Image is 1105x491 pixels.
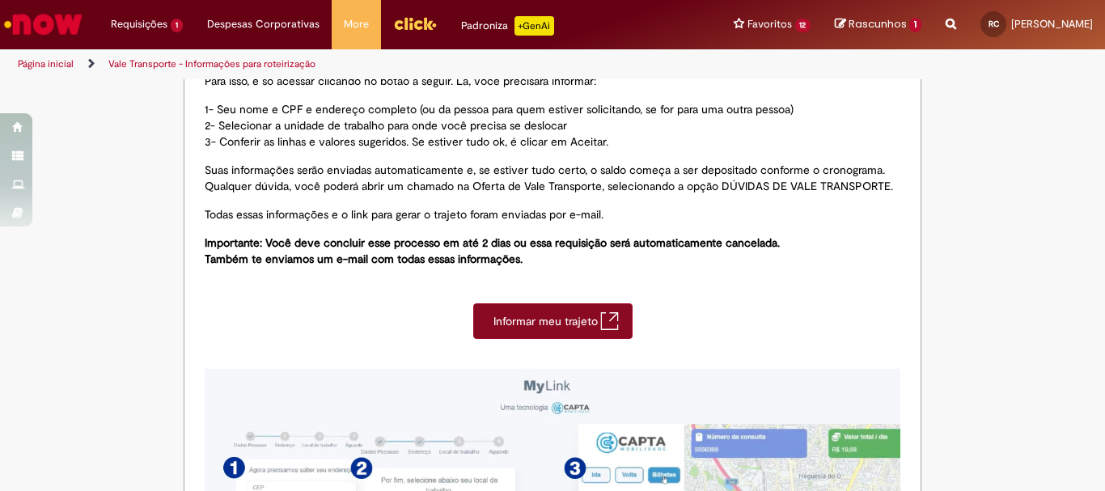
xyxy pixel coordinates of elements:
span: [PERSON_NAME] [1011,17,1093,31]
span: Importante: Você deve concluir esse processo em até 2 dias ou essa requisição será automaticament... [205,235,780,250]
span: Para isso, é só acessar clicando no botão a seguir. Lá, você precisará informar: [205,74,596,88]
img: ServiceNow [2,8,85,40]
span: Suas informações serão enviadas automaticamente e, se estiver tudo certo, o saldo começa a ser de... [205,163,885,177]
ul: Trilhas de página [12,49,725,79]
span: 2- Selecionar a unidade de trabalho para onde você precisa se deslocar [205,118,567,133]
span: Rascunhos [849,16,907,32]
a: Vale Transporte - Informações para roteirização [108,57,315,70]
span: Também te enviamos um e-mail com todas essas informações. [205,252,523,266]
span: Favoritos [747,16,792,32]
span: 12 [795,19,811,32]
span: 1 [171,19,183,32]
span: Requisições [111,16,167,32]
img: click_logo_yellow_360x200.png [393,11,437,36]
span: Todas essas informações e o link para gerar o trajeto foram enviadas por e-mail. [205,207,603,222]
span: RC [989,19,999,29]
span: 3- Conferir as linhas e valores sugeridos. Se estiver tudo ok, é clicar em Aceitar. [205,134,608,149]
span: Informar meu trajeto [493,313,600,329]
span: Qualquer dúvida, você poderá abrir um chamado na Oferta de Vale Transporte, selecionando a opção ... [205,179,893,193]
a: Página inicial [18,57,74,70]
span: 1- Seu nome e CPF e endereço completo (ou da pessoa para quem estiver solicitando, se for para um... [205,102,794,116]
span: Despesas Corporativas [207,16,320,32]
p: +GenAi [514,16,554,36]
span: 1 [909,18,921,32]
span: More [344,16,369,32]
a: Rascunhos [835,17,921,32]
div: Padroniza [461,16,554,36]
a: Informar meu trajeto [473,303,633,339]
